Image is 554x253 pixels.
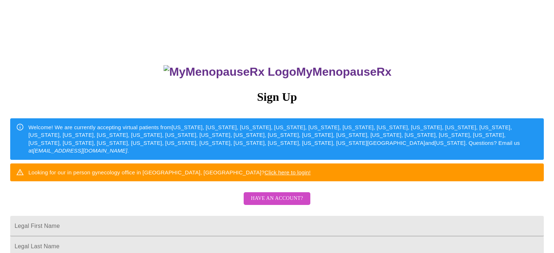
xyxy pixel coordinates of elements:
[164,65,296,79] img: MyMenopauseRx Logo
[264,169,311,175] a: Click here to login!
[251,194,303,203] span: Have an account?
[244,192,310,205] button: Have an account?
[33,147,127,154] em: [EMAIL_ADDRESS][DOMAIN_NAME]
[242,200,312,206] a: Have an account?
[28,166,311,179] div: Looking for our in person gynecology office in [GEOGRAPHIC_DATA], [GEOGRAPHIC_DATA]?
[11,65,544,79] h3: MyMenopauseRx
[28,120,538,158] div: Welcome! We are currently accepting virtual patients from [US_STATE], [US_STATE], [US_STATE], [US...
[10,90,544,104] h3: Sign Up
